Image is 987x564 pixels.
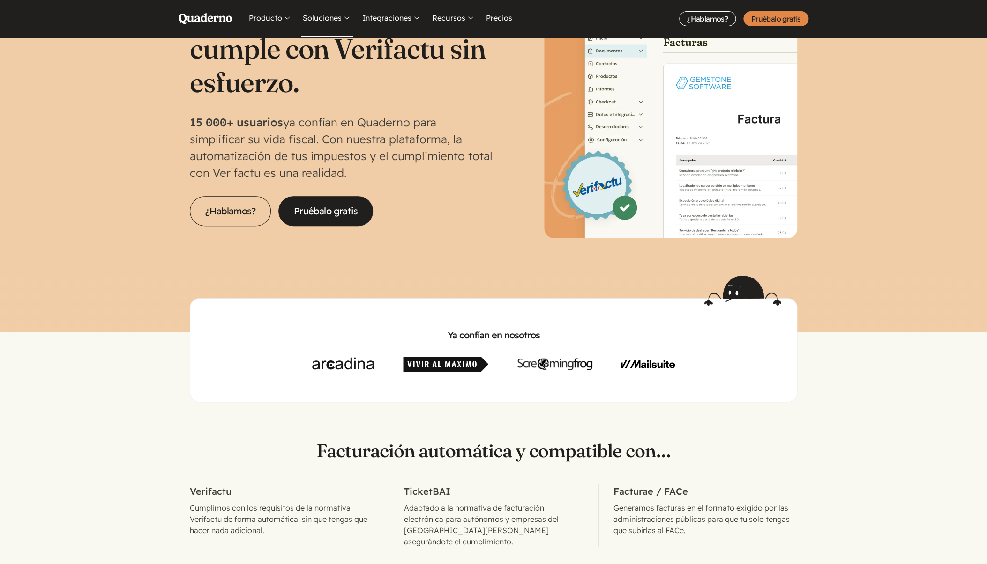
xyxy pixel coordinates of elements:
[621,357,675,372] img: Mailsuite
[190,196,271,226] a: ¿Hablamos?
[205,329,782,342] h2: Ya confían en nosotros
[404,484,583,498] h2: TicketBAI
[190,484,374,498] h2: Verifactu
[613,502,797,536] p: Generamos facturas en el formato exigido por las administraciones públicas para que tu solo tenga...
[404,502,583,547] p: Adaptado a la normativa de facturación electrónica para autónomos y empresas del [GEOGRAPHIC_DATA...
[613,484,797,498] h2: Facturae / FACe
[403,357,488,372] img: Vivir al Máximo
[278,196,373,226] a: Pruébalo gratis
[517,357,592,372] img: Screaming Frog
[312,357,374,372] img: Arcadina.com
[190,114,493,181] p: ya confían en Quaderno para simplificar su vida fiscal. Con nuestra plataforma, la automatización...
[679,11,736,26] a: ¿Hablamos?
[190,115,283,129] strong: 15 000+ usuarios
[190,439,797,462] p: Facturación automática y compatible con…
[743,11,808,26] a: Pruébalo gratis
[190,502,374,536] p: Cumplimos con los requisitos de la normativa Verifactu de forma automática, sin que tengas que ha...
